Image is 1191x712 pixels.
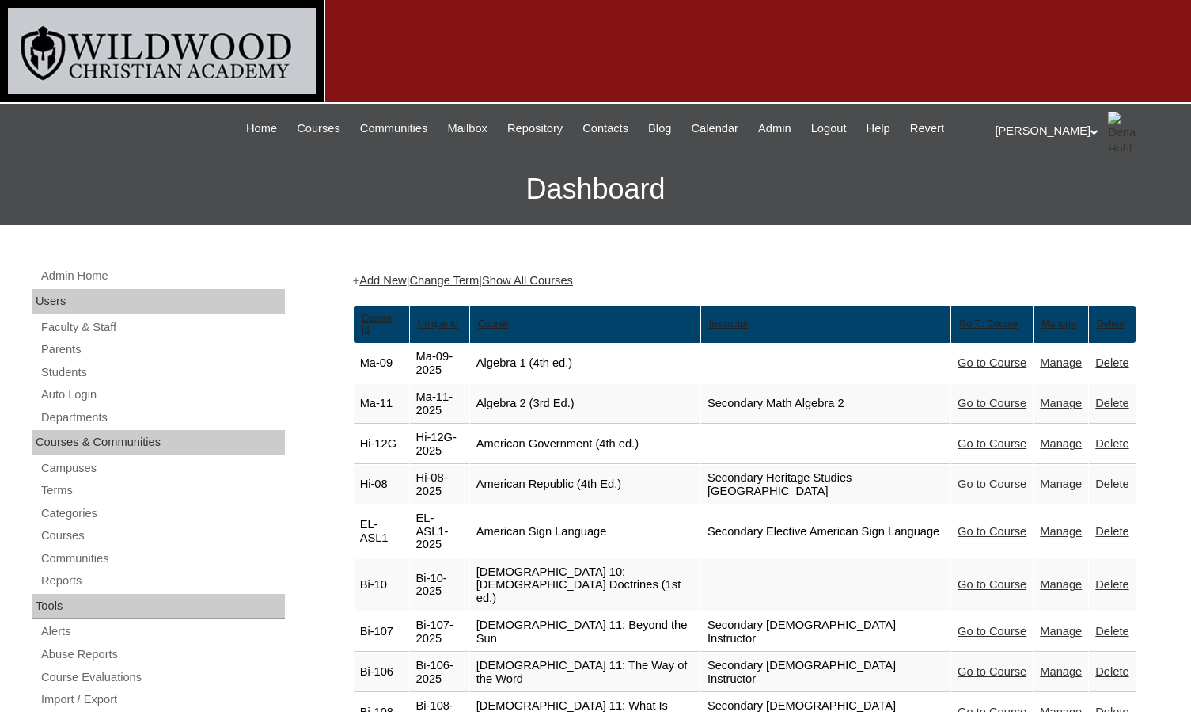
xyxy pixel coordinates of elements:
td: Bi-106-2025 [410,653,469,692]
a: Go to Course [958,525,1026,538]
span: Help [867,120,890,138]
td: Hi-08 [354,465,409,504]
u: Delete [1097,318,1125,329]
a: Terms [40,481,285,501]
a: Logout [803,120,855,138]
div: + | | [353,272,1136,289]
td: Ma-09-2025 [410,344,469,383]
span: Home [246,120,277,138]
a: Communities [352,120,436,138]
td: Bi-107-2025 [410,612,469,652]
td: Secondary [DEMOGRAPHIC_DATA] Instructor [701,612,950,652]
td: Secondary Elective American Sign Language [701,505,950,558]
td: American Sign Language [470,505,700,558]
a: Alerts [40,622,285,642]
span: Communities [360,120,428,138]
a: Add New [359,274,406,287]
a: Students [40,363,285,383]
td: Hi-08-2025 [410,465,469,504]
img: logo-white.png [8,8,316,94]
td: Secondary Heritage Studies [GEOGRAPHIC_DATA] [701,465,950,504]
u: Instructor [709,318,749,329]
a: Delete [1095,625,1128,638]
span: Blog [648,120,671,138]
td: Ma-09 [354,344,409,383]
td: Bi-10 [354,559,409,612]
a: Abuse Reports [40,645,285,664]
span: Admin [758,120,791,138]
a: Manage [1040,665,1082,678]
td: Ma-11-2025 [410,384,469,424]
a: Go to Course [958,397,1026,409]
td: EL-ASL1 [354,505,409,558]
a: Faculty & Staff [40,318,285,337]
a: Home [238,120,285,138]
a: Courses [40,526,285,546]
td: American Republic (4th Ed.) [470,465,700,504]
td: [DEMOGRAPHIC_DATA] 11: Beyond the Sun [470,612,700,652]
u: Manage [1041,318,1075,329]
a: Campuses [40,459,285,478]
a: Courses [289,120,348,138]
u: Course Id [362,313,393,335]
a: Manage [1040,437,1082,450]
span: Calendar [692,120,738,138]
a: Manage [1040,478,1082,490]
a: Go to Course [958,437,1026,450]
td: Algebra 1 (4th ed.) [470,344,700,383]
td: Bi-107 [354,612,409,652]
a: Delete [1095,397,1128,409]
a: Blog [640,120,679,138]
td: Secondary Math Algebra 2 [701,384,950,424]
img: Dena Hohl [1108,112,1147,151]
u: Go To Course [959,318,1018,329]
a: Manage [1040,356,1082,369]
a: Departments [40,408,285,428]
a: Reports [40,571,285,591]
span: Mailbox [447,120,487,138]
td: Hi-12G-2025 [410,425,469,464]
td: EL-ASL1-2025 [410,505,469,558]
a: Delete [1095,356,1128,369]
a: Go to Course [958,356,1026,369]
span: Logout [811,120,847,138]
a: Course Evaluations [40,668,285,687]
a: Communities [40,549,285,569]
a: Repository [499,120,571,138]
td: Algebra 2 (3rd Ed.) [470,384,700,424]
td: Bi-106 [354,653,409,692]
a: Revert [902,120,952,138]
a: Categories [40,504,285,524]
a: Delete [1095,525,1128,538]
a: Contacts [575,120,636,138]
span: Repository [507,120,563,138]
a: Delete [1095,578,1128,591]
u: Unique Id [418,318,458,329]
a: Parents [40,340,285,360]
a: Go to Course [958,478,1026,490]
td: Ma-11 [354,384,409,424]
h3: Dashboard [8,154,1183,225]
td: American Government (4th ed.) [470,425,700,464]
a: Manage [1040,578,1082,591]
a: Show All Courses [482,274,573,287]
div: [PERSON_NAME] [996,112,1176,151]
a: Admin [750,120,799,138]
a: Manage [1040,525,1082,538]
a: Import / Export [40,690,285,710]
div: Tools [32,594,285,619]
div: Courses & Communities [32,430,285,455]
a: Delete [1095,437,1128,450]
a: Manage [1040,625,1082,638]
td: [DEMOGRAPHIC_DATA] 10: [DEMOGRAPHIC_DATA] Doctrines (1st ed.) [470,559,700,612]
a: Go to Course [958,625,1026,638]
a: Change Term [409,274,479,287]
td: [DEMOGRAPHIC_DATA] 11: The Way of the Word [470,653,700,692]
div: Users [32,289,285,314]
u: Course [478,318,509,329]
span: Revert [910,120,944,138]
a: Delete [1095,478,1128,490]
a: Auto Login [40,385,285,405]
a: Go to Course [958,578,1026,591]
a: Manage [1040,397,1082,409]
